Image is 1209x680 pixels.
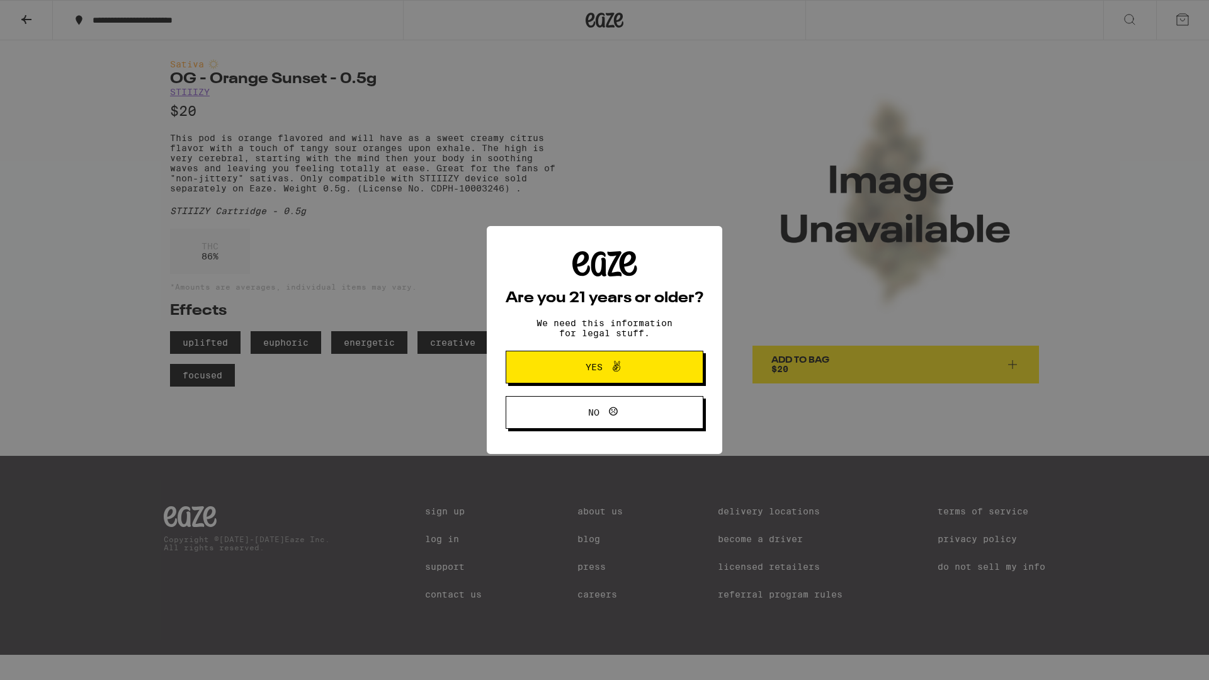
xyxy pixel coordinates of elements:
iframe: Opens a widget where you can find more information [1130,642,1196,674]
span: No [588,408,599,417]
h2: Are you 21 years or older? [506,291,703,306]
button: Yes [506,351,703,383]
button: No [506,396,703,429]
p: We need this information for legal stuff. [526,318,683,338]
span: Yes [586,363,603,371]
